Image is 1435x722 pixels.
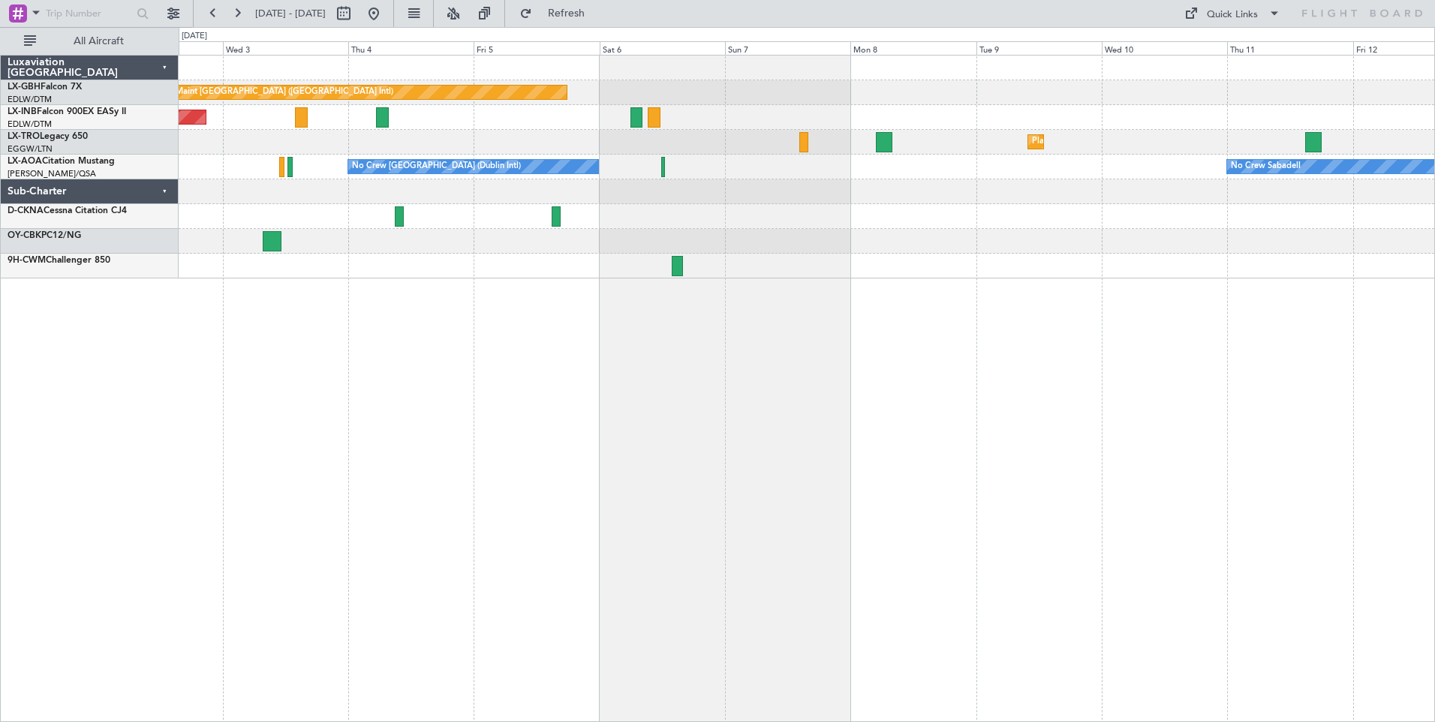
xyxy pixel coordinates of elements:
span: LX-INB [8,107,37,116]
a: D-CKNACessna Citation CJ4 [8,206,127,215]
div: No Crew Sabadell [1231,155,1301,178]
a: [PERSON_NAME]/QSA [8,168,96,179]
span: [DATE] - [DATE] [255,7,326,20]
span: OY-CBK [8,231,41,240]
button: Refresh [513,2,603,26]
div: Planned Maint Dusseldorf [1032,131,1130,153]
span: 9H-CWM [8,256,46,265]
a: EDLW/DTM [8,119,52,130]
div: Tue 9 [976,41,1102,55]
div: No Crew [GEOGRAPHIC_DATA] (Dublin Intl) [352,155,521,178]
span: LX-TRO [8,132,40,141]
div: Wed 10 [1102,41,1227,55]
div: [DATE] [182,30,207,43]
div: Wed 3 [223,41,348,55]
span: LX-GBH [8,83,41,92]
a: LX-GBHFalcon 7X [8,83,82,92]
span: All Aircraft [39,36,158,47]
span: D-CKNA [8,206,44,215]
div: Quick Links [1207,8,1258,23]
button: All Aircraft [17,29,163,53]
a: LX-INBFalcon 900EX EASy II [8,107,126,116]
div: Sat 6 [600,41,725,55]
a: 9H-CWMChallenger 850 [8,256,110,265]
a: EDLW/DTM [8,94,52,105]
div: Mon 8 [850,41,976,55]
button: Quick Links [1177,2,1288,26]
div: Fri 5 [474,41,599,55]
div: Thu 11 [1227,41,1352,55]
div: Planned Maint [GEOGRAPHIC_DATA] ([GEOGRAPHIC_DATA] Intl) [143,81,393,104]
span: Refresh [535,8,598,19]
a: OY-CBKPC12/NG [8,231,81,240]
div: Thu 4 [348,41,474,55]
div: Sun 7 [725,41,850,55]
span: LX-AOA [8,157,42,166]
a: EGGW/LTN [8,143,53,155]
a: LX-TROLegacy 650 [8,132,88,141]
a: LX-AOACitation Mustang [8,157,115,166]
input: Trip Number [46,2,132,25]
